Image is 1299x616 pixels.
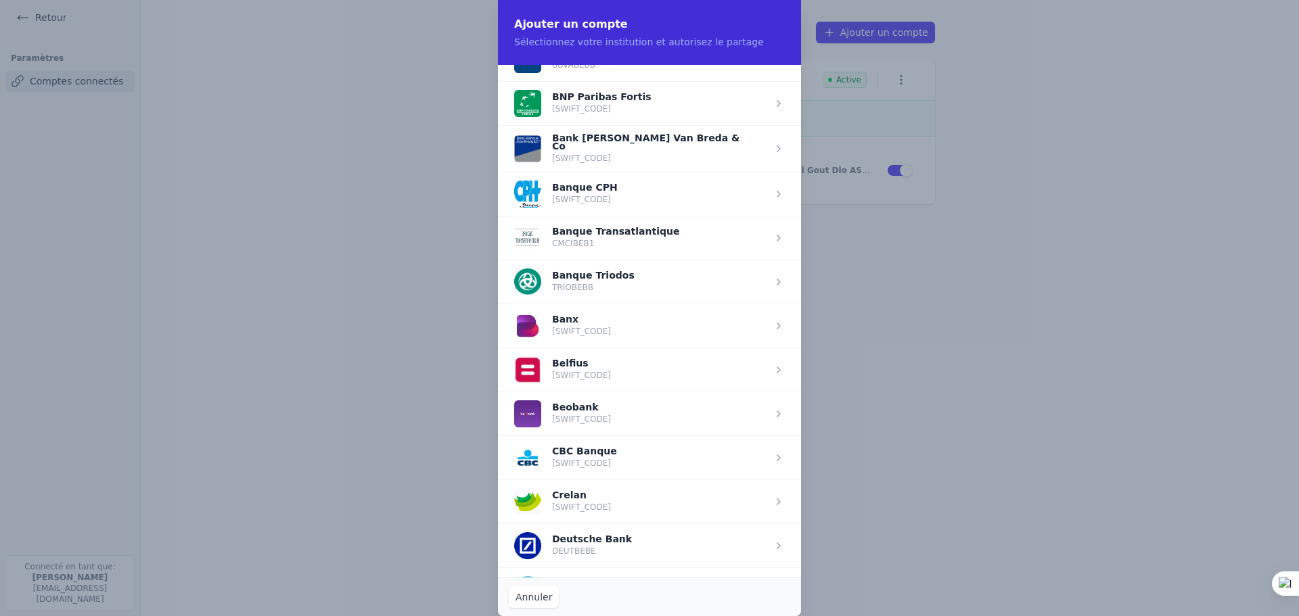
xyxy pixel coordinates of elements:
p: Banque Triodos [552,271,635,279]
p: Banque Transatlantique [552,227,679,235]
button: Deutsche Bank DEUTBEBE [514,532,632,559]
button: Banque Transatlantique CMCIBEB1 [514,224,679,252]
button: Crelan [SWIFT_CODE] [514,488,611,515]
button: BNP Paribas Fortis [SWIFT_CODE] [514,90,652,117]
button: Bank [PERSON_NAME] Van Breda & Co [SWIFT_CODE] [514,134,755,164]
button: Beobank [SWIFT_CODE] [514,400,611,427]
p: Banx [552,315,611,323]
button: Banque CPH [SWIFT_CODE] [514,181,618,208]
p: Beobank [552,403,611,411]
h2: Ajouter un compte [514,16,785,32]
p: CBC Banque [552,447,617,455]
p: Crelan [552,491,611,499]
p: Sélectionnez votre institution et autorisez le partage [514,35,785,49]
button: Annuler [509,586,559,608]
p: Belfius [552,359,611,367]
button: Belfius [SWIFT_CODE] [514,356,611,383]
button: Banque Triodos TRIOBEBB [514,268,635,295]
button: Banx [SWIFT_CODE] [514,312,611,339]
p: Bank [PERSON_NAME] Van Breda & Co [552,134,755,150]
button: CBC Banque [SWIFT_CODE] [514,444,617,471]
p: Deutsche Bank [552,535,632,543]
button: BBVABEBB [514,46,595,73]
p: Banque CPH [552,183,618,191]
p: BNP Paribas Fortis [552,93,652,101]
